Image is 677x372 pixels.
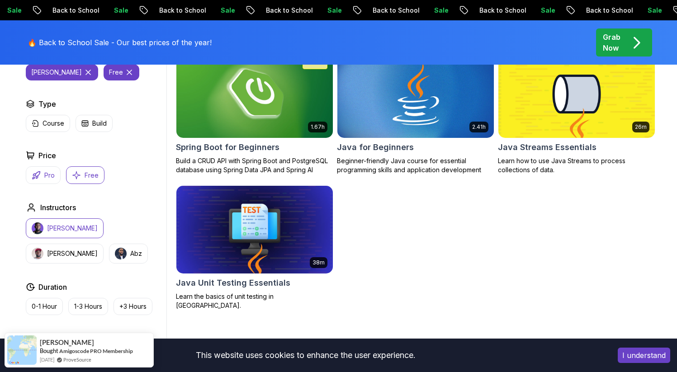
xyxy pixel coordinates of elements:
[28,37,212,48] p: 🔥 Back to School Sale - Our best prices of the year!
[32,222,43,234] img: instructor img
[7,345,604,365] div: This website uses cookies to enhance the user experience.
[498,141,597,154] h2: Java Streams Essentials
[104,6,133,15] p: Sale
[114,298,152,315] button: +3 Hours
[26,298,63,315] button: 0-1 Hour
[38,282,67,292] h2: Duration
[337,50,494,174] a: Java for Beginners card2.41hJava for BeginnersBeginner-friendly Java course for essential program...
[531,6,560,15] p: Sale
[109,244,148,264] button: instructor imgAbz
[312,259,325,266] p: 38m
[32,248,43,259] img: instructor img
[256,6,318,15] p: Back to School
[38,150,56,161] h2: Price
[43,6,104,15] p: Back to School
[176,156,333,174] p: Build a CRUD API with Spring Boot and PostgreSQL database using Spring Data JPA and Spring AI
[104,64,139,80] button: free
[109,68,123,77] p: free
[40,356,54,363] span: [DATE]
[66,166,104,184] button: Free
[59,347,133,355] a: Amigoscode PRO Membership
[176,185,333,310] a: Java Unit Testing Essentials card38mJava Unit Testing EssentialsLearn the basics of unit testing ...
[63,356,91,363] a: ProveSource
[211,6,240,15] p: Sale
[44,171,55,180] p: Pro
[337,141,414,154] h2: Java for Beginners
[337,50,494,138] img: Java for Beginners card
[176,141,279,154] h2: Spring Boot for Beginners
[498,156,655,174] p: Learn how to use Java Streams to process collections of data.
[498,50,655,138] img: Java Streams Essentials card
[85,171,99,180] p: Free
[176,186,333,273] img: Java Unit Testing Essentials card
[40,339,94,346] span: [PERSON_NAME]
[119,302,147,311] p: +3 Hours
[26,64,98,80] button: [PERSON_NAME]
[74,302,102,311] p: 1-3 Hours
[40,202,76,213] h2: Instructors
[470,6,531,15] p: Back to School
[150,6,211,15] p: Back to School
[26,218,104,238] button: instructor img[PERSON_NAME]
[176,50,333,174] a: Spring Boot for Beginners card1.67hNEWSpring Boot for BeginnersBuild a CRUD API with Spring Boot ...
[635,123,647,131] p: 26m
[47,224,98,233] p: [PERSON_NAME]
[43,119,64,128] p: Course
[47,249,98,258] p: [PERSON_NAME]
[130,249,142,258] p: Abz
[472,123,486,131] p: 2.41h
[26,115,70,132] button: Course
[76,115,113,132] button: Build
[40,347,58,354] span: Bought
[425,6,454,15] p: Sale
[577,6,638,15] p: Back to School
[498,50,655,174] a: Java Streams Essentials card26mJava Streams EssentialsLearn how to use Java Streams to process co...
[176,277,290,289] h2: Java Unit Testing Essentials
[26,244,104,264] button: instructor img[PERSON_NAME]
[68,298,108,315] button: 1-3 Hours
[363,6,425,15] p: Back to School
[26,166,61,184] button: Pro
[638,6,667,15] p: Sale
[603,32,620,53] p: Grab Now
[311,123,325,131] p: 1.67h
[176,50,333,138] img: Spring Boot for Beginners card
[618,348,670,363] button: Accept cookies
[92,119,107,128] p: Build
[32,302,57,311] p: 0-1 Hour
[318,6,347,15] p: Sale
[115,248,127,259] img: instructor img
[7,335,37,365] img: provesource social proof notification image
[176,292,333,310] p: Learn the basics of unit testing in [GEOGRAPHIC_DATA].
[337,156,494,174] p: Beginner-friendly Java course for essential programming skills and application development
[38,99,56,109] h2: Type
[31,68,82,77] p: [PERSON_NAME]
